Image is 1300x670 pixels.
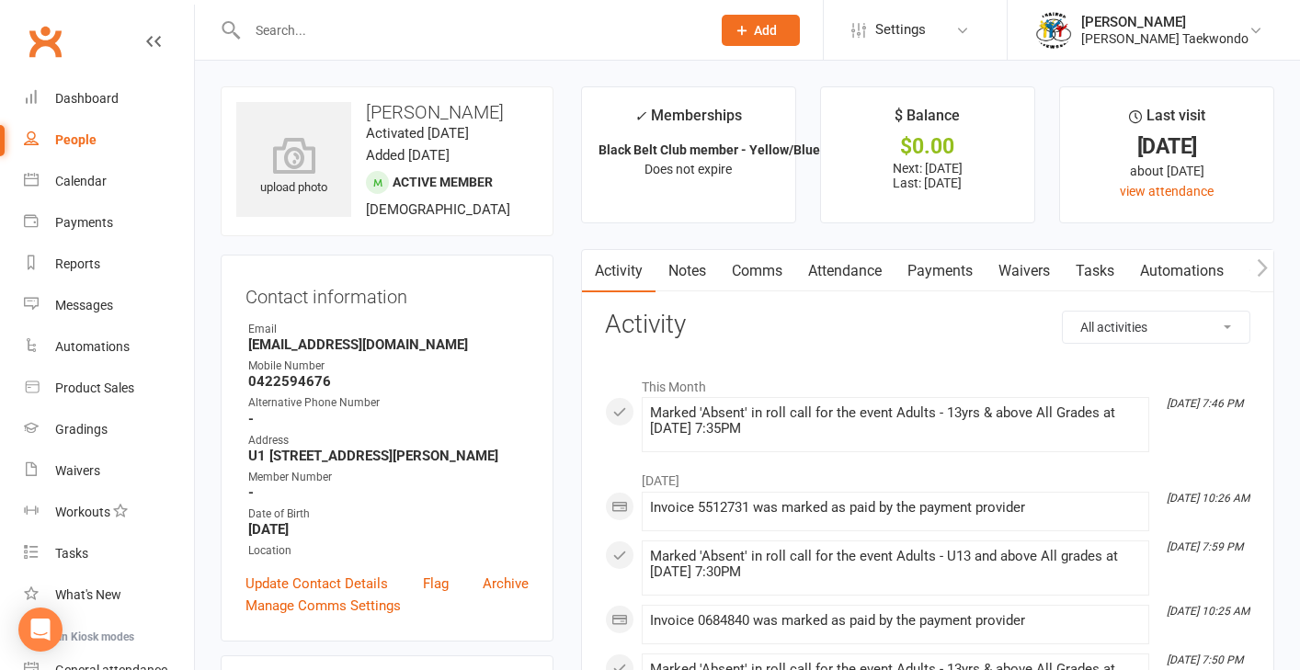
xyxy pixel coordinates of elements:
[55,256,100,271] div: Reports
[24,244,194,285] a: Reports
[1081,30,1249,47] div: [PERSON_NAME] Taekwondo
[599,142,861,157] strong: Black Belt Club member - Yellow/Blue/Red ...
[24,161,194,202] a: Calendar
[55,339,130,354] div: Automations
[55,91,119,106] div: Dashboard
[838,161,1018,190] p: Next: [DATE] Last: [DATE]
[22,18,68,64] a: Clubworx
[55,587,121,602] div: What's New
[483,573,529,595] a: Archive
[1167,492,1249,505] i: [DATE] 10:26 AM
[242,17,698,43] input: Search...
[245,279,529,307] h3: Contact information
[248,411,529,427] strong: -
[248,336,529,353] strong: [EMAIL_ADDRESS][DOMAIN_NAME]
[24,574,194,616] a: What's New
[248,432,529,449] div: Address
[55,215,113,230] div: Payments
[644,162,732,176] span: Does not expire
[24,409,194,450] a: Gradings
[634,108,646,125] i: ✓
[754,23,777,38] span: Add
[605,368,1250,397] li: This Month
[1167,653,1243,666] i: [DATE] 7:50 PM
[55,174,107,188] div: Calendar
[248,448,529,464] strong: U1 [STREET_ADDRESS][PERSON_NAME]
[55,422,108,437] div: Gradings
[1081,14,1249,30] div: [PERSON_NAME]
[236,102,538,122] h3: [PERSON_NAME]
[55,463,100,478] div: Waivers
[656,250,719,292] a: Notes
[1077,161,1257,181] div: about [DATE]
[24,78,194,119] a: Dashboard
[248,484,529,501] strong: -
[236,137,351,198] div: upload photo
[719,250,795,292] a: Comms
[248,505,529,523] div: Date of Birth
[650,405,1141,437] div: Marked 'Absent' in roll call for the event Adults - 13yrs & above All Grades at [DATE] 7:35PM
[605,311,1250,339] h3: Activity
[366,147,450,164] time: Added [DATE]
[24,326,194,368] a: Automations
[1167,540,1243,553] i: [DATE] 7:59 PM
[24,368,194,409] a: Product Sales
[423,573,449,595] a: Flag
[18,608,63,652] div: Open Intercom Messenger
[24,202,194,244] a: Payments
[24,450,194,492] a: Waivers
[605,461,1250,491] li: [DATE]
[55,298,113,312] div: Messages
[1035,12,1072,49] img: thumb_image1638236014.png
[875,9,926,51] span: Settings
[582,250,656,292] a: Activity
[986,250,1063,292] a: Waivers
[895,104,960,137] div: $ Balance
[1127,250,1237,292] a: Automations
[55,380,134,395] div: Product Sales
[24,533,194,574] a: Tasks
[248,542,529,560] div: Location
[245,573,388,595] a: Update Contact Details
[838,137,1018,156] div: $0.00
[650,500,1141,516] div: Invoice 5512731 was marked as paid by the payment provider
[55,505,110,519] div: Workouts
[1120,184,1214,199] a: view attendance
[722,15,800,46] button: Add
[1063,250,1127,292] a: Tasks
[248,469,529,486] div: Member Number
[1167,605,1249,618] i: [DATE] 10:25 AM
[1167,397,1243,410] i: [DATE] 7:46 PM
[24,492,194,533] a: Workouts
[248,321,529,338] div: Email
[245,595,401,617] a: Manage Comms Settings
[650,549,1141,580] div: Marked 'Absent' in roll call for the event Adults - U13 and above All grades at [DATE] 7:30PM
[795,250,895,292] a: Attendance
[895,250,986,292] a: Payments
[248,373,529,390] strong: 0422594676
[366,201,510,218] span: [DEMOGRAPHIC_DATA]
[248,358,529,375] div: Mobile Number
[393,175,493,189] span: Active member
[1077,137,1257,156] div: [DATE]
[366,125,469,142] time: Activated [DATE]
[55,132,97,147] div: People
[24,285,194,326] a: Messages
[650,613,1141,629] div: Invoice 0684840 was marked as paid by the payment provider
[248,394,529,412] div: Alternative Phone Number
[634,104,742,138] div: Memberships
[248,521,529,538] strong: [DATE]
[1129,104,1205,137] div: Last visit
[24,119,194,161] a: People
[55,546,88,561] div: Tasks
